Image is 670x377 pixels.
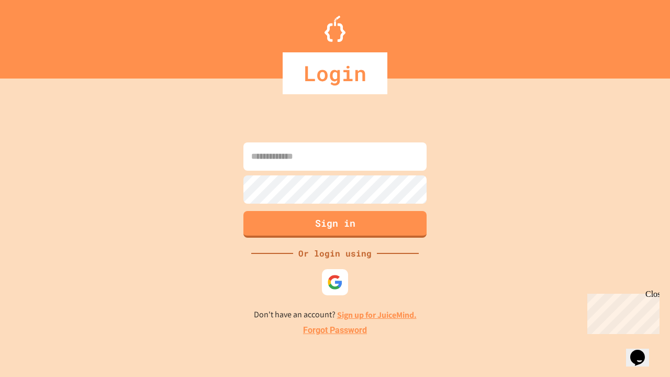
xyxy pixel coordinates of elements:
a: Forgot Password [303,324,367,337]
a: Sign up for JuiceMind. [337,309,417,320]
button: Sign in [243,211,427,238]
img: google-icon.svg [327,274,343,290]
iframe: chat widget [626,335,660,367]
p: Don't have an account? [254,308,417,321]
div: Or login using [293,247,377,260]
img: Logo.svg [325,16,345,42]
iframe: chat widget [583,290,660,334]
div: Login [283,52,387,94]
div: Chat with us now!Close [4,4,72,66]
